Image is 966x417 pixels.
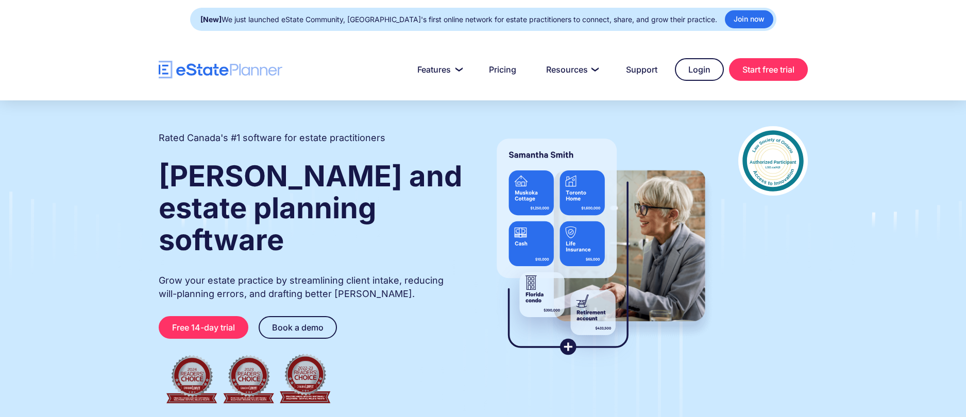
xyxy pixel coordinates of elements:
[729,58,808,81] a: Start free trial
[534,59,608,80] a: Resources
[159,159,462,257] strong: [PERSON_NAME] and estate planning software
[159,274,464,301] p: Grow your estate practice by streamlining client intake, reducing will-planning errors, and draft...
[159,316,248,339] a: Free 14-day trial
[405,59,471,80] a: Features
[159,61,282,79] a: home
[200,15,222,24] strong: [New]
[484,126,718,368] img: estate planner showing wills to their clients, using eState Planner, a leading estate planning so...
[159,131,385,145] h2: Rated Canada's #1 software for estate practitioners
[725,10,773,28] a: Join now
[200,12,717,27] div: We just launched eState Community, [GEOGRAPHIC_DATA]'s first online network for estate practition...
[477,59,529,80] a: Pricing
[675,58,724,81] a: Login
[614,59,670,80] a: Support
[259,316,337,339] a: Book a demo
